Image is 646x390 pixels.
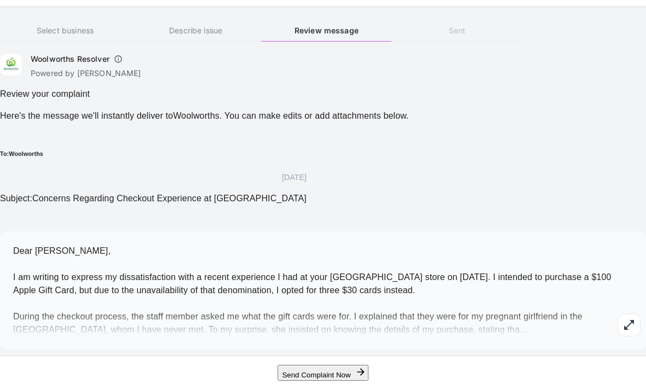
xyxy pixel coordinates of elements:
h6: Sent [392,25,522,37]
span: ... [520,325,527,334]
button: Send Complaint Now [278,365,368,381]
p: Powered by [PERSON_NAME] [31,68,141,79]
span: Dear [PERSON_NAME], I am writing to express my dissatisfaction with a recent experience I had at ... [13,246,612,334]
h6: Describe issue [131,25,261,37]
h6: Woolworths Resolver [31,54,109,65]
h6: Review message [261,25,391,37]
